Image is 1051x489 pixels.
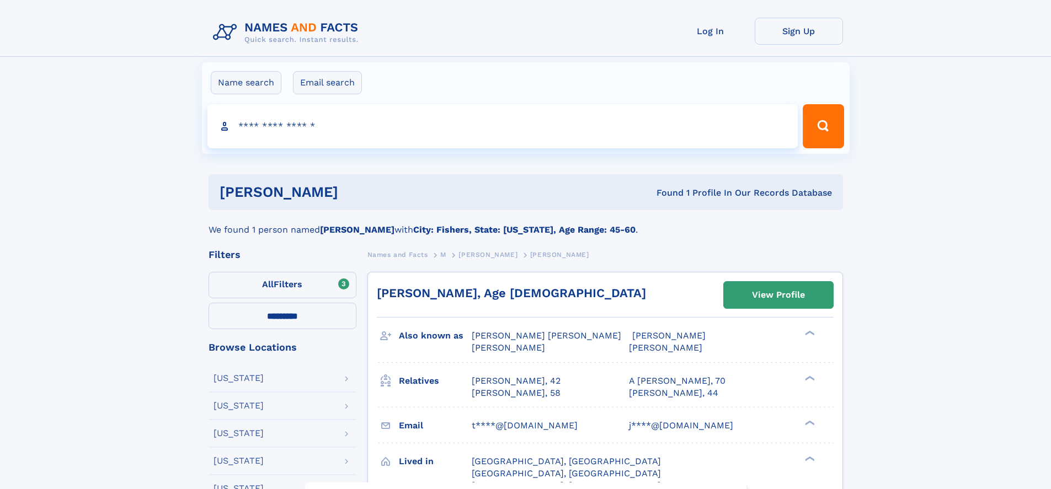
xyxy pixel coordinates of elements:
[220,185,498,199] h1: [PERSON_NAME]
[209,342,356,352] div: Browse Locations
[497,187,832,199] div: Found 1 Profile In Our Records Database
[632,330,706,341] span: [PERSON_NAME]
[209,18,367,47] img: Logo Names and Facts
[755,18,843,45] a: Sign Up
[472,330,621,341] span: [PERSON_NAME] [PERSON_NAME]
[207,104,798,148] input: search input
[724,282,833,308] a: View Profile
[399,372,472,390] h3: Relatives
[377,286,646,300] a: [PERSON_NAME], Age [DEMOGRAPHIC_DATA]
[209,272,356,298] label: Filters
[666,18,755,45] a: Log In
[214,374,264,383] div: [US_STATE]
[440,251,446,259] span: M
[458,248,518,261] a: [PERSON_NAME]
[472,342,545,353] span: [PERSON_NAME]
[472,468,661,479] span: [GEOGRAPHIC_DATA], [GEOGRAPHIC_DATA]
[472,375,561,387] a: [PERSON_NAME], 42
[367,248,428,261] a: Names and Facts
[413,224,636,235] b: City: Fishers, State: [US_STATE], Age Range: 45-60
[211,71,281,94] label: Name search
[802,419,815,426] div: ❯
[320,224,394,235] b: [PERSON_NAME]
[802,455,815,462] div: ❯
[802,374,815,381] div: ❯
[214,429,264,438] div: [US_STATE]
[803,104,844,148] button: Search Button
[262,279,274,289] span: All
[293,71,362,94] label: Email search
[802,330,815,337] div: ❯
[458,251,518,259] span: [PERSON_NAME]
[752,282,805,308] div: View Profile
[209,250,356,260] div: Filters
[214,401,264,410] div: [US_STATE]
[399,452,472,471] h3: Lived in
[629,387,718,399] a: [PERSON_NAME], 44
[209,210,843,237] div: We found 1 person named with .
[629,342,702,353] span: [PERSON_NAME]
[399,416,472,435] h3: Email
[472,456,661,466] span: [GEOGRAPHIC_DATA], [GEOGRAPHIC_DATA]
[629,375,725,387] a: A [PERSON_NAME], 70
[214,456,264,465] div: [US_STATE]
[440,248,446,261] a: M
[530,251,589,259] span: [PERSON_NAME]
[399,326,472,345] h3: Also known as
[472,387,561,399] a: [PERSON_NAME], 58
